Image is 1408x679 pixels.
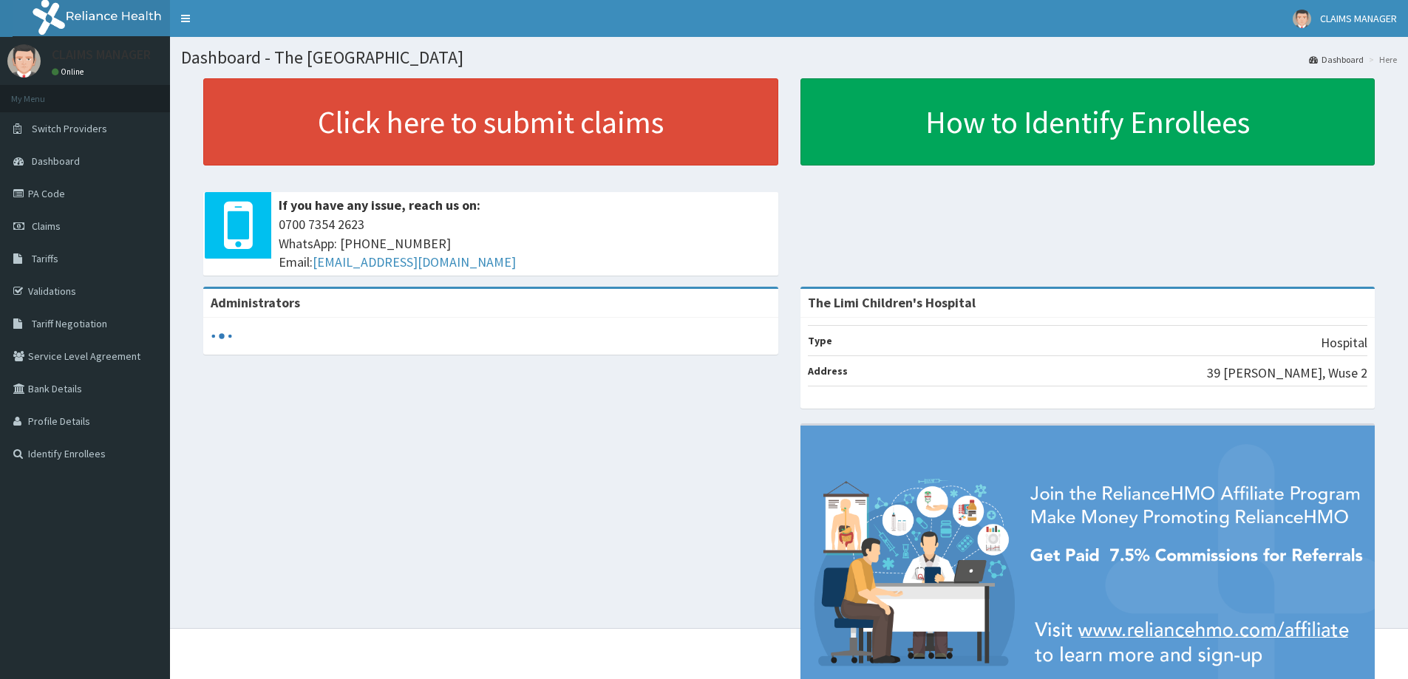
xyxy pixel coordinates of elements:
[211,294,300,311] b: Administrators
[279,197,480,214] b: If you have any issue, reach us on:
[32,317,107,330] span: Tariff Negotiation
[1365,53,1397,66] li: Here
[211,325,233,347] svg: audio-loading
[1320,12,1397,25] span: CLAIMS MANAGER
[808,294,976,311] strong: The Limi Children's Hospital
[1293,10,1311,28] img: User Image
[313,253,516,270] a: [EMAIL_ADDRESS][DOMAIN_NAME]
[1309,53,1364,66] a: Dashboard
[52,66,87,77] a: Online
[7,44,41,78] img: User Image
[808,364,848,378] b: Address
[808,334,832,347] b: Type
[279,215,771,272] span: 0700 7354 2623 WhatsApp: [PHONE_NUMBER] Email:
[32,219,61,233] span: Claims
[32,252,58,265] span: Tariffs
[800,78,1375,166] a: How to Identify Enrollees
[1207,364,1367,383] p: 39 [PERSON_NAME], Wuse 2
[203,78,778,166] a: Click here to submit claims
[1321,333,1367,352] p: Hospital
[52,48,151,61] p: CLAIMS MANAGER
[32,154,80,168] span: Dashboard
[32,122,107,135] span: Switch Providers
[181,48,1397,67] h1: Dashboard - The [GEOGRAPHIC_DATA]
